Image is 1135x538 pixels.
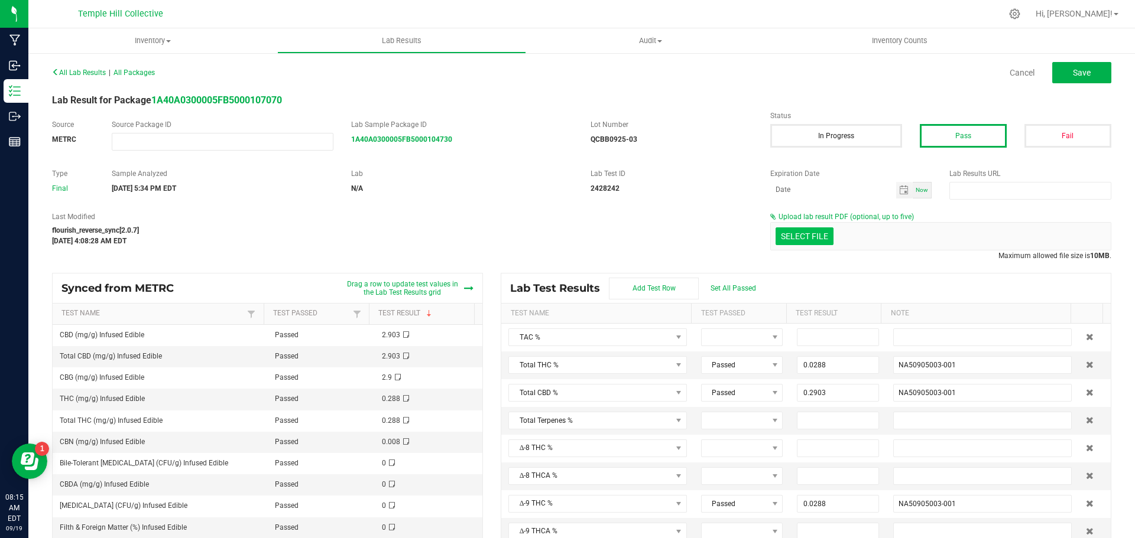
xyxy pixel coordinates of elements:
span: Toggle calendar [896,182,913,198]
span: Lab Result for Package [52,94,282,106]
inline-svg: Outbound [9,110,21,122]
span: 0 [382,523,386,532]
span: Δ-8 THCA % [509,468,672,484]
span: 0.288 [382,416,400,425]
a: Test PassedSortable [273,309,350,318]
iframe: Resource center unread badge [35,442,49,456]
input: Date [770,182,896,197]
span: Hi, [PERSON_NAME]! [1036,9,1113,18]
a: Cancel [1010,67,1035,79]
span: Set All Passed [711,284,756,292]
a: Filter [350,307,364,321]
span: 2.903 [382,352,400,360]
span: Passed [702,495,768,512]
label: Last Modified [52,211,753,222]
button: Fail [1024,124,1111,148]
span: Passed [702,357,768,373]
span: Passed [275,523,299,532]
span: CBDA (mg/g) Infused Edible [60,480,149,488]
a: Lab Results [277,28,526,53]
strong: QCBB0925-03 [591,135,637,144]
span: THC (mg/g) Infused Edible [60,394,145,403]
div: Manage settings [1007,8,1022,19]
span: Lab Test Results [510,282,609,295]
button: In Progress [770,124,902,148]
span: Temple Hill Collective [78,9,163,19]
th: Test Name [501,304,691,324]
span: Inventory [28,35,277,46]
span: 0 [382,480,386,488]
th: Test Passed [691,304,786,324]
button: Pass [920,124,1007,148]
span: Total Terpenes % [509,412,672,429]
th: Note [881,304,1071,324]
strong: 1A40A0300005FB5000107070 [151,94,282,106]
span: CBD (mg/g) Infused Edible [60,331,144,339]
span: Δ-8 THC % [509,440,672,457]
span: Bile-Tolerant [MEDICAL_DATA] (CFU/g) Infused Edible [60,459,228,467]
span: Passed [275,459,299,467]
p: 09/19 [5,524,23,533]
div: Final [52,183,94,194]
span: Save [1073,68,1091,77]
span: Maximum allowed file size is . [998,252,1111,260]
label: Sample Analyzed [112,168,333,179]
span: Passed [275,352,299,360]
span: 2.9 [382,373,392,382]
a: 1A40A0300005FB5000104730 [351,135,452,144]
label: Status [770,110,1111,121]
strong: 10MB [1090,252,1110,260]
span: Sortable [424,309,434,318]
button: Add Test Row [609,278,699,299]
span: Passed [275,480,299,488]
a: Inventory [28,28,277,53]
label: Lab Test ID [591,168,753,179]
span: 0 [382,501,386,510]
span: Inventory Counts [856,35,943,46]
span: Audit [527,35,774,46]
span: Passed [275,394,299,403]
span: All Packages [113,69,155,77]
span: CBG (mg/g) Infused Edible [60,373,144,382]
span: Drag a row to update test values in the Lab Test Results grid [343,280,461,296]
strong: 2428242 [591,184,620,193]
a: Inventory Counts [776,28,1024,53]
span: [MEDICAL_DATA] (CFU/g) Infused Edible [60,501,187,510]
span: 2.903 [382,331,400,339]
label: Lab [351,168,573,179]
label: Type [52,168,94,179]
a: Test NameSortable [61,309,244,318]
label: Lab Results URL [949,168,1111,179]
inline-svg: Inbound [9,60,21,71]
span: 0.288 [382,394,400,403]
span: CBN (mg/g) Infused Edible [60,438,145,446]
span: 0.008 [382,438,400,446]
span: Passed [275,331,299,339]
span: Now [916,187,928,193]
span: Synced from METRC [61,282,183,295]
span: All Lab Results [52,69,106,77]
a: Test ResultSortable [378,309,470,318]
a: Filter [244,307,258,321]
span: Upload lab result PDF (optional, up to five) [779,213,914,221]
div: Select file [776,227,834,245]
label: Source [52,119,94,130]
span: Filth & Foreign Matter (%) Infused Edible [60,523,187,532]
button: Save [1052,62,1111,83]
span: Total CBD (mg/g) Infused Edible [60,352,162,360]
span: Passed [275,501,299,510]
a: Audit [526,28,775,53]
p: 08:15 AM EDT [5,492,23,524]
span: TAC % [509,329,672,345]
th: Test Result [786,304,881,324]
inline-svg: Manufacturing [9,34,21,46]
span: 0 [382,459,386,467]
input: NO DATA FOUND [112,133,333,150]
strong: [DATE] 5:34 PM EDT [112,184,176,193]
span: Total CBD % [509,384,672,401]
span: Passed [275,438,299,446]
span: Lab Results [366,35,437,46]
label: Lab Sample Package ID [351,119,573,130]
